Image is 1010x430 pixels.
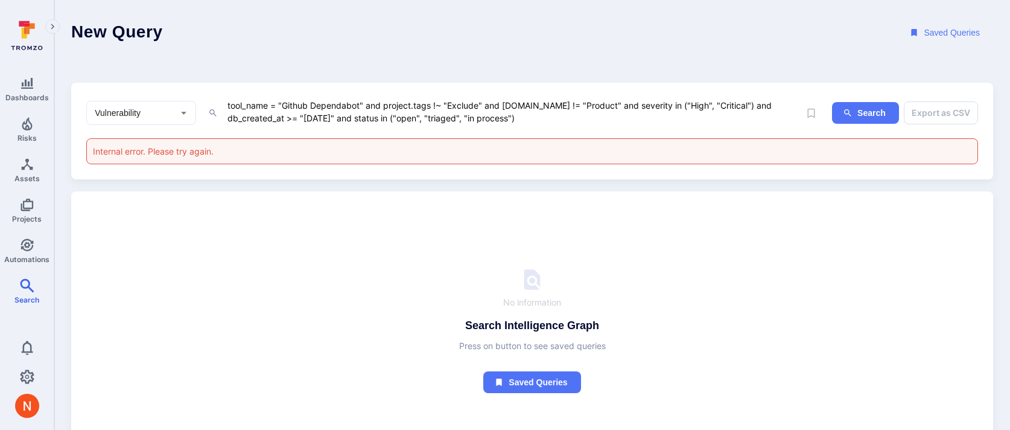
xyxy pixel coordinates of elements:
[5,93,49,102] span: Dashboards
[226,98,799,126] textarea: Intelligence Graph search area
[503,297,561,309] span: No information
[483,352,580,394] a: Saved queries
[86,138,978,164] div: Internal error. Please try again.
[48,22,57,32] i: Expand navigation menu
[898,22,993,44] button: Saved Queries
[832,102,899,124] button: ig-search
[4,255,49,264] span: Automations
[12,214,42,223] span: Projects
[45,19,60,34] button: Expand navigation menu
[15,394,39,418] div: Neeren Patki
[17,133,37,143] span: Risks
[904,101,978,124] button: Export as CSV
[465,318,599,333] h4: Search Intelligence Graph
[459,340,606,352] span: Press on button to see saved queries
[15,394,39,418] img: ACg8ocIprwjrgDQnDsNSk9Ghn5p5-B8DpAKWoJ5Gi9syOE4K59tr4Q=s96-c
[14,295,39,304] span: Search
[483,371,580,394] button: Saved queries
[800,102,822,124] span: Save query
[14,174,40,183] span: Assets
[92,107,172,119] input: Select basic entity
[71,22,163,44] h1: New Query
[176,106,191,121] button: Open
